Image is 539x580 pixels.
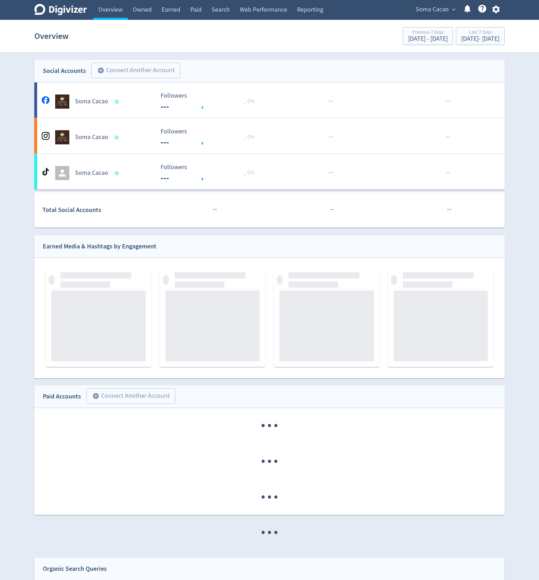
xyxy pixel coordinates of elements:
[34,82,505,118] a: Soma Cacao undefinedSoma Cacao Followers --- Followers --- _ 0%······
[215,205,217,214] span: ·
[329,97,330,106] span: ·
[97,67,104,74] span: add_circle
[332,205,334,214] span: ·
[451,6,457,13] span: expand_more
[448,205,450,214] span: ·
[43,241,156,252] div: Earned Media & Hashtags by Engagement
[243,133,255,140] span: _ 0%
[331,97,333,106] span: ·
[450,205,451,214] span: ·
[75,97,108,106] h5: Soma Cacao
[75,133,108,142] h5: Soma Cacao
[448,168,450,177] span: ·
[92,392,99,400] span: add_circle
[55,94,69,109] img: Soma Cacao undefined
[331,133,333,142] span: ·
[273,479,279,515] span: ·
[243,98,255,105] span: _ 0%
[86,388,175,404] button: Connect Another Account
[266,515,273,551] span: ·
[446,97,447,106] span: ·
[446,133,447,142] span: ·
[448,133,450,142] span: ·
[447,97,448,106] span: ·
[330,168,331,177] span: ·
[34,154,505,189] a: Soma Cacao Followers --- Followers --- _ 0%······
[157,128,263,147] svg: Followers ---
[273,408,279,444] span: ·
[43,66,86,76] div: Social Accounts
[34,25,69,47] h1: Overview
[34,118,505,154] a: Soma Cacao undefinedSoma Cacao Followers --- Followers --- _ 0%······
[330,205,331,214] span: ·
[329,133,330,142] span: ·
[448,97,450,106] span: ·
[273,515,279,551] span: ·
[330,133,331,142] span: ·
[408,30,448,36] div: Previous 7 Days
[243,169,255,176] span: _ 0%
[447,133,448,142] span: ·
[266,479,273,515] span: ·
[43,564,107,574] div: Organic Search Queries
[213,205,214,214] span: ·
[330,97,331,106] span: ·
[456,27,505,45] button: Last 7 Days[DATE]- [DATE]
[260,444,266,479] span: ·
[403,27,453,45] button: Previous 7 Days[DATE] - [DATE]
[408,36,448,42] div: [DATE] - [DATE]
[86,64,180,78] a: Connect Another Account
[43,391,81,402] div: Paid Accounts
[461,36,499,42] div: [DATE] - [DATE]
[329,168,330,177] span: ·
[214,205,215,214] span: ·
[413,4,457,15] button: Soma Cacao
[266,444,273,479] span: ·
[266,408,273,444] span: ·
[81,389,175,404] a: Connect Another Account
[260,515,266,551] span: ·
[55,130,69,144] img: Soma Cacao undefined
[115,100,121,104] span: Data last synced: 7 Oct 2025, 3:01am (AEDT)
[416,4,449,15] span: Soma Cacao
[447,205,448,214] span: ·
[331,205,332,214] span: ·
[157,92,263,111] svg: Followers ---
[260,479,266,515] span: ·
[75,169,108,177] h5: Soma Cacao
[331,168,333,177] span: ·
[461,30,499,36] div: Last 7 Days
[157,164,263,183] svg: Followers ---
[273,444,279,479] span: ·
[260,408,266,444] span: ·
[447,168,448,177] span: ·
[115,136,121,139] span: Data last synced: 7 Oct 2025, 3:01am (AEDT)
[115,171,121,175] span: Data last synced: 7 Oct 2025, 6:02am (AEDT)
[446,168,447,177] span: ·
[91,63,180,78] button: Connect Another Account
[42,205,155,215] div: Total Social Accounts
